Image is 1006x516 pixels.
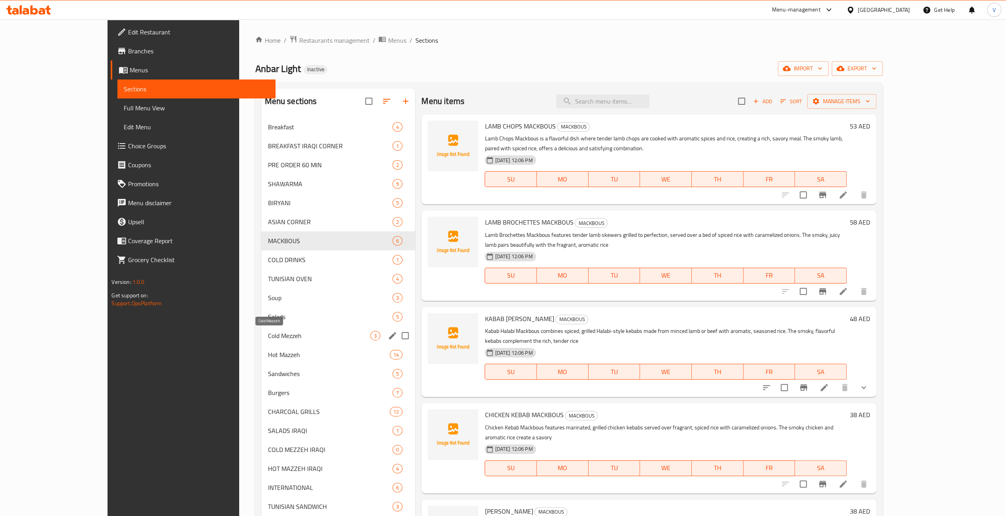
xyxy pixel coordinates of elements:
[261,421,415,440] div: SALADS IRAQI1
[111,60,276,79] a: Menus
[428,409,478,460] img: CHICKEN KEBAB MACKBOUS
[575,218,608,228] div: MACKBOUS
[128,255,269,265] span: Grocery Checklist
[393,426,402,435] div: items
[757,378,776,397] button: sort-choices
[640,364,692,380] button: WE
[643,462,689,474] span: WE
[393,141,402,151] div: items
[111,298,162,308] a: Support.OpsPlatform
[111,174,276,193] a: Promotions
[128,179,269,189] span: Promotions
[592,174,637,185] span: TU
[261,136,415,155] div: BREAKFAST IRAQI CORNER1
[396,92,415,111] button: Add section
[744,268,795,284] button: FR
[832,61,883,76] button: export
[540,462,585,474] span: MO
[393,274,402,284] div: items
[784,64,822,74] span: import
[488,270,534,281] span: SU
[268,141,393,151] div: BREAKFAST IRAQI CORNER
[261,497,415,516] div: TUNISIAN SANDWICH3
[492,157,536,164] span: [DATE] 12:06 PM
[111,277,131,287] span: Version:
[775,95,807,108] span: Sort items
[268,179,393,189] div: SHAWARMA
[388,36,406,45] span: Menus
[393,503,402,510] span: 3
[261,174,415,193] div: SHAWARMA9
[393,446,402,454] span: 0
[304,65,327,74] div: Inactive
[261,117,415,136] div: Breakfast4
[813,474,832,493] button: Branch-specific-item
[393,294,402,302] span: 3
[393,312,402,321] div: items
[744,364,795,380] button: FR
[268,369,393,378] span: Sandwiches
[813,185,832,204] button: Branch-specific-item
[111,136,276,155] a: Choice Groups
[795,283,812,300] span: Select to update
[268,160,393,170] span: PRE ORDER 60 MIN
[485,423,847,442] p: Chicken Kebab Mackbous features marinated, grilled chicken kebabs served over fragrant, spiced ri...
[854,185,873,204] button: delete
[390,407,402,416] div: items
[393,179,402,189] div: items
[695,366,740,378] span: TH
[299,36,369,45] span: Restaurants management
[643,366,689,378] span: WE
[371,332,380,340] span: 3
[750,95,775,108] button: Add
[387,330,398,342] button: edit
[268,274,393,284] span: TUNISIAN OVEN
[268,464,393,473] span: HOT MAZZEH IRAQI
[393,464,402,473] div: items
[268,312,393,321] span: Salads
[393,293,402,302] div: items
[393,122,402,132] div: items
[117,98,276,117] a: Full Menu View
[393,237,402,245] span: 6
[124,84,269,94] span: Sections
[261,402,415,421] div: CHARCOAL GRILLS12
[128,160,269,170] span: Coupons
[592,366,637,378] span: TU
[370,331,380,340] div: items
[835,378,854,397] button: delete
[854,282,873,301] button: delete
[304,66,327,73] span: Inactive
[261,307,415,326] div: Salads5
[795,476,812,492] span: Select to update
[261,250,415,269] div: COLD DRINKS1
[415,36,438,45] span: Sections
[268,388,393,397] div: Burgers
[268,407,390,416] div: CHARCOAL GRILLS
[117,117,276,136] a: Edit Menu
[592,462,637,474] span: TU
[643,174,689,185] span: WE
[393,313,402,321] span: 5
[393,389,402,397] span: 7
[589,268,640,284] button: TU
[485,120,555,132] span: LAMB CHOPS MACKBOUS
[858,6,910,14] div: [GEOGRAPHIC_DATA]
[747,174,792,185] span: FR
[261,288,415,307] div: Soup3
[261,478,415,497] div: INTERNATIONAL6
[393,388,402,397] div: items
[117,79,276,98] a: Sections
[795,187,812,203] span: Select to update
[268,483,393,492] span: INTERNATIONAL
[780,97,802,106] span: Sort
[485,230,847,250] p: Lamb Brochettes Mackbous features tender lamb skewers grilled to perfection, served over a bed of...
[261,269,415,288] div: TUNISIAN OVEN4
[268,293,393,302] span: Soup
[485,409,563,421] span: CHICKEN KEBAB MACKBOUS
[692,364,744,380] button: TH
[111,250,276,269] a: Grocery Checklist
[261,459,415,478] div: HOT MAZZEH IRAQI4
[640,171,692,187] button: WE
